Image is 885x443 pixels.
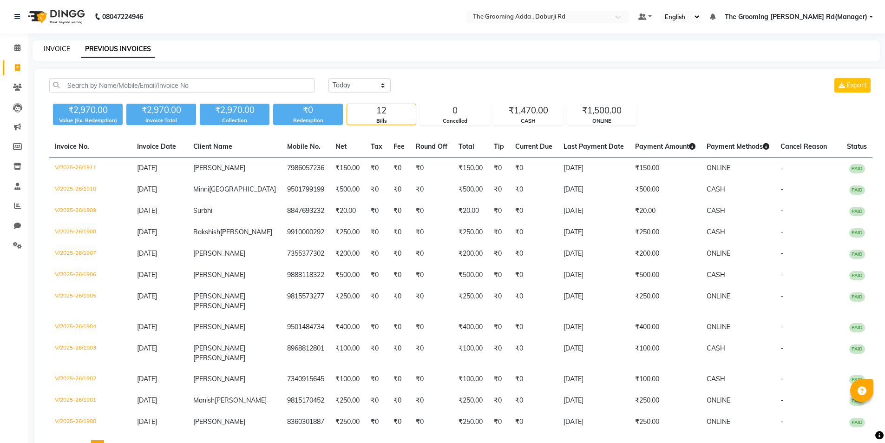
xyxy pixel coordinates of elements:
[137,292,157,300] span: [DATE]
[273,104,343,117] div: ₹0
[49,317,131,338] td: V/2025-26/1904
[282,158,330,179] td: 7986057236
[49,390,131,411] td: V/2025-26/1901
[849,344,865,354] span: PAID
[273,117,343,125] div: Redemption
[49,222,131,243] td: V/2025-26/1908
[725,12,867,22] span: The Grooming [PERSON_NAME] Rd(Manager)
[282,411,330,433] td: 8360301887
[126,117,196,125] div: Invoice Total
[137,206,157,215] span: [DATE]
[49,286,131,317] td: V/2025-26/1905
[81,41,155,58] a: PREVIOUS INVOICES
[365,317,388,338] td: ₹0
[629,222,701,243] td: ₹250.00
[780,249,783,258] span: -
[510,243,558,264] td: ₹0
[410,338,453,369] td: ₹0
[137,228,157,236] span: [DATE]
[335,142,347,151] span: Net
[388,411,410,433] td: ₹0
[330,338,365,369] td: ₹100.00
[849,375,865,384] span: PAID
[53,117,123,125] div: Value (Ex. Redemption)
[193,249,245,258] span: [PERSON_NAME]
[388,243,410,264] td: ₹0
[558,369,629,390] td: [DATE]
[629,158,701,179] td: ₹150.00
[49,411,131,433] td: V/2025-26/1900
[330,264,365,286] td: ₹500.00
[388,390,410,411] td: ₹0
[488,338,510,369] td: ₹0
[330,179,365,200] td: ₹500.00
[137,396,157,404] span: [DATE]
[330,222,365,243] td: ₹250.00
[558,200,629,222] td: [DATE]
[102,4,143,30] b: 08047224946
[365,243,388,264] td: ₹0
[193,417,245,426] span: [PERSON_NAME]
[453,243,488,264] td: ₹200.00
[193,142,232,151] span: Client Name
[193,185,209,193] span: Minni
[126,104,196,117] div: ₹2,970.00
[282,243,330,264] td: 7355377302
[49,369,131,390] td: V/2025-26/1902
[330,243,365,264] td: ₹200.00
[330,369,365,390] td: ₹100.00
[282,317,330,338] td: 9501484734
[494,117,563,125] div: CASH
[780,323,783,331] span: -
[453,317,488,338] td: ₹400.00
[371,142,382,151] span: Tax
[849,228,865,238] span: PAID
[193,164,245,172] span: [PERSON_NAME]
[137,164,157,172] span: [DATE]
[488,286,510,317] td: ₹0
[209,185,276,193] span: [GEOGRAPHIC_DATA]
[629,338,701,369] td: ₹100.00
[629,200,701,222] td: ₹20.00
[193,354,245,362] span: [PERSON_NAME]
[410,264,453,286] td: ₹0
[780,344,783,352] span: -
[49,243,131,264] td: V/2025-26/1907
[44,45,70,53] a: INVOICE
[365,200,388,222] td: ₹0
[707,271,725,279] span: CASH
[629,286,701,317] td: ₹250.00
[707,323,730,331] span: ONLINE
[282,286,330,317] td: 9815573277
[453,222,488,243] td: ₹250.00
[388,179,410,200] td: ₹0
[510,264,558,286] td: ₹0
[453,158,488,179] td: ₹150.00
[707,249,730,258] span: ONLINE
[558,411,629,433] td: [DATE]
[49,179,131,200] td: V/2025-26/1910
[282,200,330,222] td: 8847693232
[193,206,212,215] span: Surbhi
[488,222,510,243] td: ₹0
[330,200,365,222] td: ₹20.00
[453,390,488,411] td: ₹250.00
[282,264,330,286] td: 9888118322
[365,390,388,411] td: ₹0
[834,78,871,93] button: Export
[49,264,131,286] td: V/2025-26/1906
[849,292,865,302] span: PAID
[365,338,388,369] td: ₹0
[287,142,321,151] span: Mobile No.
[453,264,488,286] td: ₹500.00
[49,338,131,369] td: V/2025-26/1903
[629,411,701,433] td: ₹250.00
[365,179,388,200] td: ₹0
[558,264,629,286] td: [DATE]
[453,338,488,369] td: ₹100.00
[388,158,410,179] td: ₹0
[453,411,488,433] td: ₹250.00
[24,4,87,30] img: logo
[629,264,701,286] td: ₹500.00
[388,317,410,338] td: ₹0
